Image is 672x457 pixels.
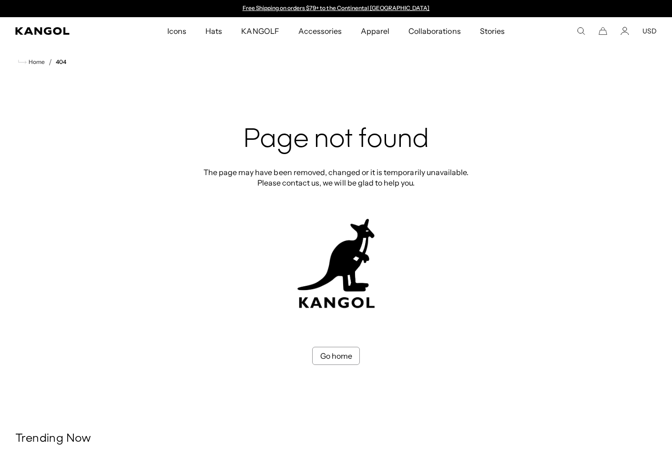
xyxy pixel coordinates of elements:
[599,27,607,35] button: Cart
[238,5,434,12] div: 1 of 2
[621,27,629,35] a: Account
[232,17,288,45] a: KANGOLF
[167,17,186,45] span: Icons
[18,58,45,66] a: Home
[351,17,399,45] a: Apparel
[15,432,657,446] h3: Trending Now
[196,17,232,45] a: Hats
[201,125,471,156] h2: Page not found
[45,56,52,68] li: /
[408,17,460,45] span: Collaborations
[295,218,377,309] img: kangol-404-logo.jpg
[642,27,657,35] button: USD
[298,17,342,45] span: Accessories
[238,5,434,12] div: Announcement
[158,17,196,45] a: Icons
[470,17,514,45] a: Stories
[205,17,222,45] span: Hats
[289,17,351,45] a: Accessories
[312,347,360,365] a: Go home
[201,167,471,188] p: The page may have been removed, changed or it is temporarily unavailable. Please contact us, we w...
[577,27,585,35] summary: Search here
[361,17,389,45] span: Apparel
[27,59,45,65] span: Home
[56,59,66,65] a: 404
[241,17,279,45] span: KANGOLF
[399,17,470,45] a: Collaborations
[238,5,434,12] slideshow-component: Announcement bar
[243,4,430,11] a: Free Shipping on orders $79+ to the Continental [GEOGRAPHIC_DATA]
[15,27,110,35] a: Kangol
[480,17,505,45] span: Stories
